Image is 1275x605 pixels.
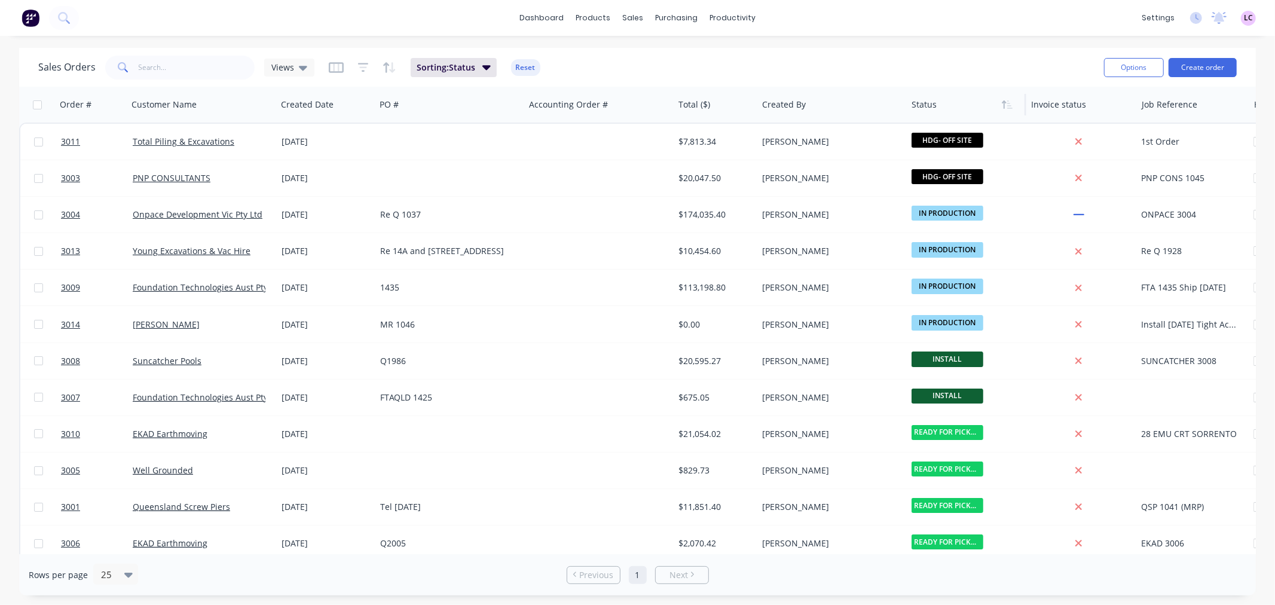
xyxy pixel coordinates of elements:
[380,209,513,221] div: Re Q 1037
[61,489,133,525] a: 3001
[649,9,704,27] div: purchasing
[912,133,983,148] span: HDG- OFF SITE
[380,99,399,111] div: PO #
[380,245,513,257] div: Re 14A and [STREET_ADDRESS]
[133,209,262,220] a: Onpace Development Vic Pty Ltd
[762,392,895,404] div: [PERSON_NAME]
[1169,58,1237,77] button: Create order
[133,282,283,293] a: Foundation Technologies Aust Pty Ltd
[679,537,750,549] div: $2,070.42
[282,172,371,184] div: [DATE]
[912,462,983,476] span: READY FOR PICKU...
[282,392,371,404] div: [DATE]
[679,392,750,404] div: $675.05
[133,245,250,256] a: Young Excavations & Vac Hire
[762,172,895,184] div: [PERSON_NAME]
[679,465,750,476] div: $829.73
[562,566,714,584] ul: Pagination
[133,537,207,549] a: EKAD Earthmoving
[133,501,230,512] a: Queensland Screw Piers
[1142,537,1239,549] div: EKAD 3006
[912,315,983,330] span: IN PRODUCTION
[133,392,283,403] a: Foundation Technologies Aust Pty Ltd
[1142,428,1239,440] div: 28 EMU CRT SORRENTO
[282,136,371,148] div: [DATE]
[38,62,96,73] h1: Sales Orders
[380,319,513,331] div: MR 1046
[133,355,201,366] a: Suncatcher Pools
[61,319,80,331] span: 3014
[417,62,475,74] span: Sorting: Status
[282,355,371,367] div: [DATE]
[282,209,371,221] div: [DATE]
[271,61,294,74] span: Views
[61,160,133,196] a: 3003
[133,136,234,147] a: Total Piling & Excavations
[61,355,80,367] span: 3008
[282,282,371,294] div: [DATE]
[679,355,750,367] div: $20,595.27
[762,99,806,111] div: Created By
[762,209,895,221] div: [PERSON_NAME]
[629,566,647,584] a: Page 1 is your current page
[61,453,133,488] a: 3005
[529,99,608,111] div: Accounting Order #
[912,279,983,294] span: IN PRODUCTION
[579,569,613,581] span: Previous
[1142,245,1239,257] div: Re Q 1928
[61,343,133,379] a: 3008
[281,99,334,111] div: Created Date
[669,569,688,581] span: Next
[282,319,371,331] div: [DATE]
[912,169,983,184] span: HDG- OFF SITE
[762,537,895,549] div: [PERSON_NAME]
[411,58,497,77] button: Sorting:Status
[570,9,616,27] div: products
[61,209,80,221] span: 3004
[133,465,193,476] a: Well Grounded
[1142,99,1197,111] div: Job Reference
[762,245,895,257] div: [PERSON_NAME]
[679,245,750,257] div: $10,454.60
[133,319,200,330] a: [PERSON_NAME]
[679,172,750,184] div: $20,047.50
[380,501,513,513] div: Tel [DATE]
[762,428,895,440] div: [PERSON_NAME]
[61,197,133,233] a: 3004
[912,389,983,404] span: INSTALL
[679,428,750,440] div: $21,054.02
[133,428,207,439] a: EKAD Earthmoving
[1104,58,1164,77] button: Options
[912,206,983,221] span: IN PRODUCTION
[679,319,750,331] div: $0.00
[762,136,895,148] div: [PERSON_NAME]
[282,428,371,440] div: [DATE]
[139,56,255,80] input: Search...
[282,537,371,549] div: [DATE]
[1244,13,1253,23] span: LC
[1142,319,1239,331] div: Install [DATE] Tight Access
[1142,172,1239,184] div: PNP CONS 1045
[704,9,762,27] div: productivity
[1142,209,1239,221] div: ONPACE 3004
[61,537,80,549] span: 3006
[1142,282,1239,294] div: FTA 1435 Ship [DATE]
[679,282,750,294] div: $113,198.80
[61,501,80,513] span: 3001
[912,425,983,440] span: READY FOR PICKU...
[762,355,895,367] div: [PERSON_NAME]
[513,9,570,27] a: dashboard
[679,136,750,148] div: $7,813.34
[380,537,513,549] div: Q2005
[1031,99,1086,111] div: Invoice status
[61,525,133,561] a: 3006
[762,319,895,331] div: [PERSON_NAME]
[380,355,513,367] div: Q1986
[656,569,708,581] a: Next page
[61,233,133,269] a: 3013
[1136,9,1181,27] div: settings
[380,282,513,294] div: 1435
[60,99,91,111] div: Order #
[912,352,983,366] span: INSTALL
[762,501,895,513] div: [PERSON_NAME]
